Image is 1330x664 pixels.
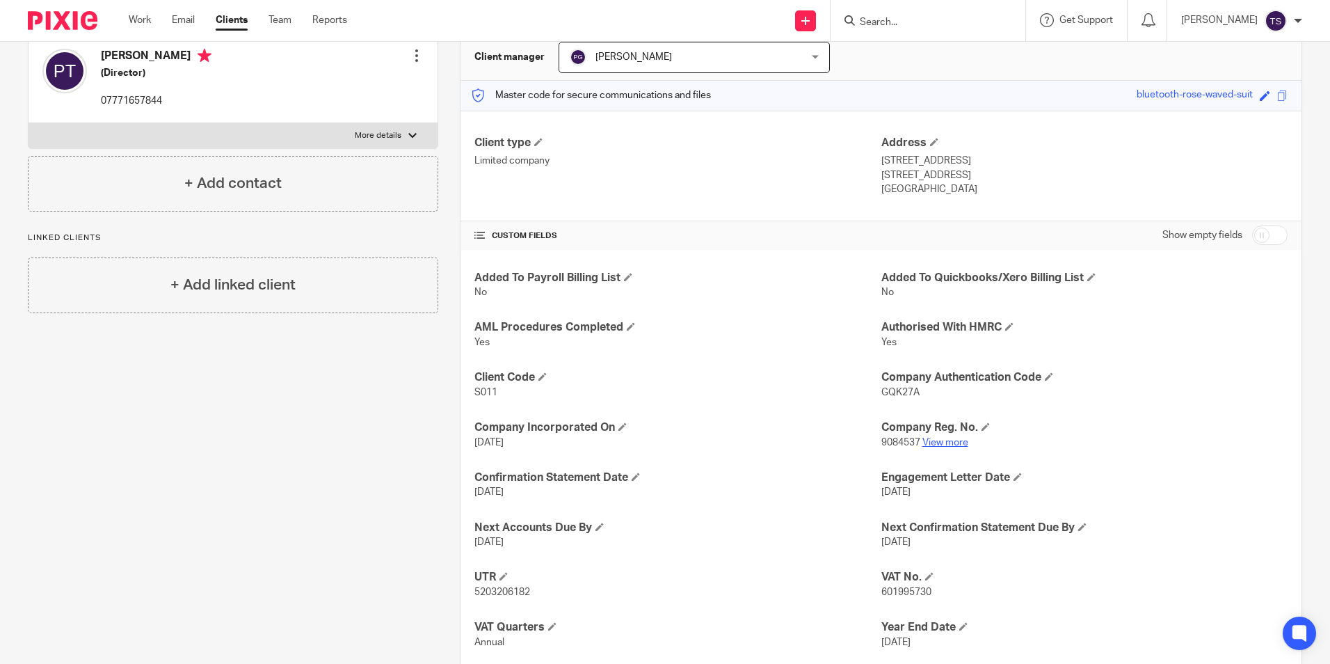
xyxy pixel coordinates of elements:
[881,182,1288,196] p: [GEOGRAPHIC_DATA]
[172,13,195,27] a: Email
[474,50,545,64] h3: Client manager
[1137,88,1253,104] div: bluetooth-rose-waved-suit
[881,370,1288,385] h4: Company Authentication Code
[28,11,97,30] img: Pixie
[881,587,931,597] span: 601995730
[129,13,151,27] a: Work
[184,173,282,194] h4: + Add contact
[858,17,984,29] input: Search
[1265,10,1287,32] img: svg%3E
[474,388,497,397] span: S011
[881,154,1288,168] p: [STREET_ADDRESS]
[881,438,920,448] span: 9084537
[881,471,1288,485] h4: Engagement Letter Date
[474,338,490,347] span: Yes
[881,570,1288,585] h4: VAT No.
[474,420,881,435] h4: Company Incorporated On
[474,471,881,485] h4: Confirmation Statement Date
[355,130,401,141] p: More details
[474,438,504,448] span: [DATE]
[474,537,504,547] span: [DATE]
[471,88,711,102] p: Master code for secure communications and files
[170,274,296,296] h4: + Add linked client
[474,521,881,535] h4: Next Accounts Due By
[881,638,911,647] span: [DATE]
[101,94,211,108] p: 07771657844
[570,49,586,65] img: svg%3E
[101,66,211,80] h5: (Director)
[881,287,894,297] span: No
[881,537,911,547] span: [DATE]
[1059,15,1113,25] span: Get Support
[881,487,911,497] span: [DATE]
[42,49,87,93] img: svg%3E
[474,154,881,168] p: Limited company
[881,388,920,397] span: GQK27A
[474,587,530,597] span: 5203206182
[1162,228,1242,242] label: Show empty fields
[474,638,504,647] span: Annual
[312,13,347,27] a: Reports
[474,487,504,497] span: [DATE]
[881,320,1288,335] h4: Authorised With HMRC
[881,271,1288,285] h4: Added To Quickbooks/Xero Billing List
[474,136,881,150] h4: Client type
[28,232,438,244] p: Linked clients
[474,230,881,242] h4: CUSTOM FIELDS
[474,370,881,385] h4: Client Code
[881,338,897,347] span: Yes
[881,521,1288,535] h4: Next Confirmation Statement Due By
[881,168,1288,182] p: [STREET_ADDRESS]
[1181,13,1258,27] p: [PERSON_NAME]
[474,570,881,585] h4: UTR
[881,620,1288,635] h4: Year End Date
[474,320,881,335] h4: AML Procedures Completed
[216,13,248,27] a: Clients
[881,136,1288,150] h4: Address
[881,420,1288,435] h4: Company Reg. No.
[595,52,672,62] span: [PERSON_NAME]
[474,271,881,285] h4: Added To Payroll Billing List
[269,13,291,27] a: Team
[474,620,881,635] h4: VAT Quarters
[922,438,968,448] a: View more
[474,287,487,297] span: No
[101,49,211,66] h4: [PERSON_NAME]
[198,49,211,63] i: Primary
